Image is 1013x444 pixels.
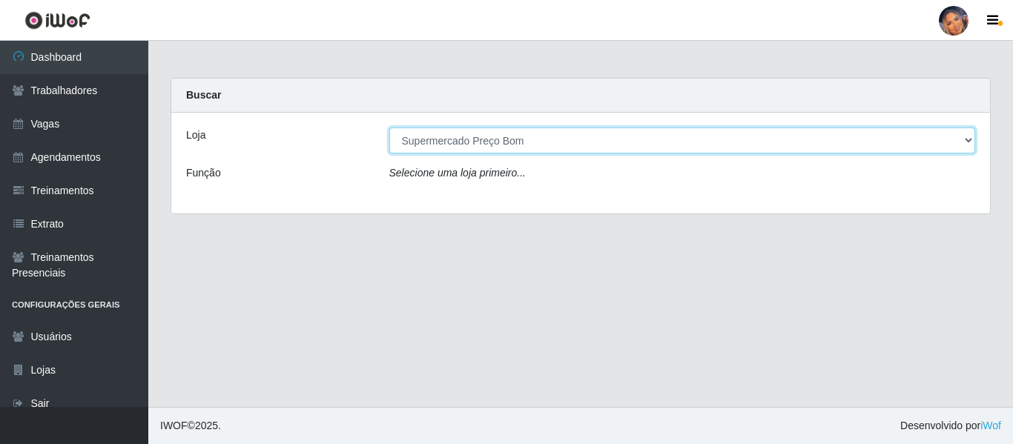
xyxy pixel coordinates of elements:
span: © 2025 . [160,418,221,434]
img: CoreUI Logo [24,11,90,30]
label: Loja [186,127,205,143]
a: iWof [980,420,1001,431]
strong: Buscar [186,89,221,101]
i: Selecione uma loja primeiro... [389,167,526,179]
span: Desenvolvido por [900,418,1001,434]
label: Função [186,165,221,181]
span: IWOF [160,420,188,431]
